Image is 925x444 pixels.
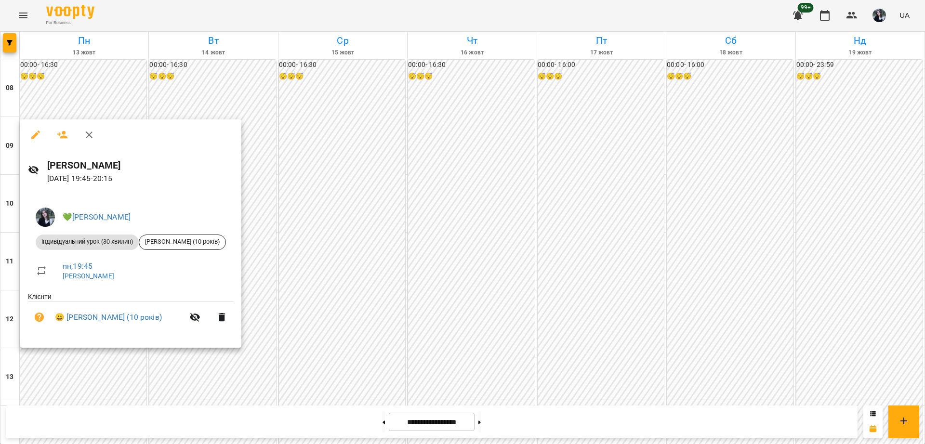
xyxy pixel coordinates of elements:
button: Візит ще не сплачено. Додати оплату? [28,306,51,329]
p: [DATE] 19:45 - 20:15 [47,173,234,184]
a: пн , 19:45 [63,261,92,271]
a: [PERSON_NAME] [63,272,114,280]
img: 91885ff653e4a9d6131c60c331ff4ae6.jpeg [36,208,55,227]
span: Індивідуальний урок (30 хвилин) [36,237,139,246]
ul: Клієнти [28,292,234,337]
a: 💚[PERSON_NAME] [63,212,131,222]
span: [PERSON_NAME] (10 років) [139,237,225,246]
div: [PERSON_NAME] (10 років) [139,235,226,250]
a: 😀 [PERSON_NAME] (10 років) [55,312,162,323]
h6: [PERSON_NAME] [47,158,234,173]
